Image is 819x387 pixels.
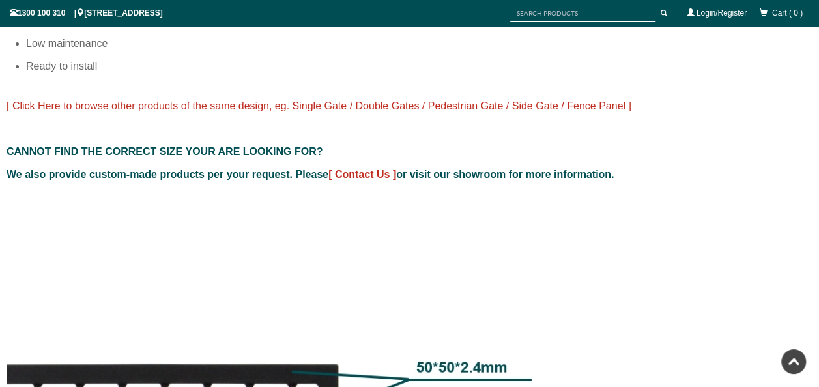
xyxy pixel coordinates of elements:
span: 1300 100 310 | [STREET_ADDRESS] [10,8,163,18]
span: Cart ( 0 ) [772,8,803,18]
li: Ready to install [26,55,812,78]
a: Login/Register [697,8,747,18]
a: [ Contact Us ] [328,169,396,180]
input: SEARCH PRODUCTS [510,5,655,21]
li: Low maintenance [26,32,812,55]
a: [ Click Here to browse other products of the same design, eg. Single Gate / Double Gates / Pedest... [7,100,631,111]
span: CANNOT FIND THE CORRECT SIZE YOUR ARE LOOKING FOR? We also provide custom-made products per your ... [7,146,614,180]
